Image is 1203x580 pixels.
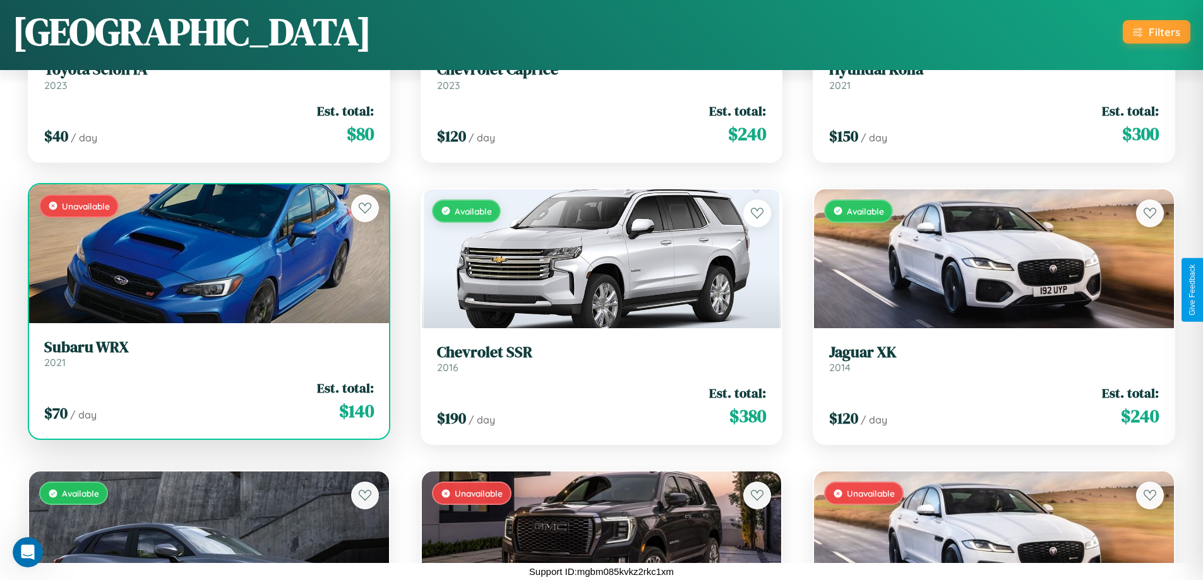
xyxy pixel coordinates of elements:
h3: Hyundai Kona [829,61,1159,79]
span: $ 80 [347,121,374,146]
a: Chevrolet SSR2016 [437,343,767,374]
span: 2023 [44,79,67,92]
a: Hyundai Kona2021 [829,61,1159,92]
h3: Toyota Scion iA [44,61,374,79]
span: Available [847,206,884,216]
a: Subaru WRX2021 [44,338,374,369]
span: Unavailable [62,201,110,211]
span: Est. total: [1102,102,1159,120]
div: Filters [1149,25,1180,38]
span: $ 240 [1121,403,1159,429]
span: $ 240 [728,121,766,146]
span: Est. total: [709,102,766,120]
span: $ 300 [1122,121,1159,146]
span: $ 380 [729,403,766,429]
span: 2023 [437,79,460,92]
span: $ 40 [44,126,68,146]
span: Unavailable [847,488,895,499]
span: Est. total: [1102,384,1159,402]
span: Est. total: [317,102,374,120]
h3: Jaguar XK [829,343,1159,362]
span: 2016 [437,361,458,374]
h1: [GEOGRAPHIC_DATA] [13,6,371,57]
span: / day [71,131,97,144]
span: $ 190 [437,408,466,429]
a: Jaguar XK2014 [829,343,1159,374]
h3: Chevrolet Caprice [437,61,767,79]
span: Est. total: [317,379,374,397]
span: 2021 [829,79,851,92]
a: Toyota Scion iA2023 [44,61,374,92]
span: $ 120 [437,126,466,146]
span: 2014 [829,361,851,374]
span: $ 150 [829,126,858,146]
span: / day [861,413,887,426]
span: $ 120 [829,408,858,429]
span: Est. total: [709,384,766,402]
iframe: Intercom live chat [13,537,43,567]
span: Available [455,206,492,216]
h3: Subaru WRX [44,338,374,357]
span: / day [861,131,887,144]
a: Chevrolet Caprice2023 [437,61,767,92]
span: 2021 [44,356,66,369]
p: Support ID: mgbm085kvkz2rkc1xm [529,563,674,580]
span: Available [62,488,99,499]
span: / day [469,413,495,426]
span: / day [469,131,495,144]
span: $ 140 [339,398,374,423]
span: $ 70 [44,403,68,423]
h3: Chevrolet SSR [437,343,767,362]
button: Filters [1123,20,1190,44]
span: / day [70,408,97,421]
div: Give Feedback [1188,264,1197,316]
span: Unavailable [455,488,503,499]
